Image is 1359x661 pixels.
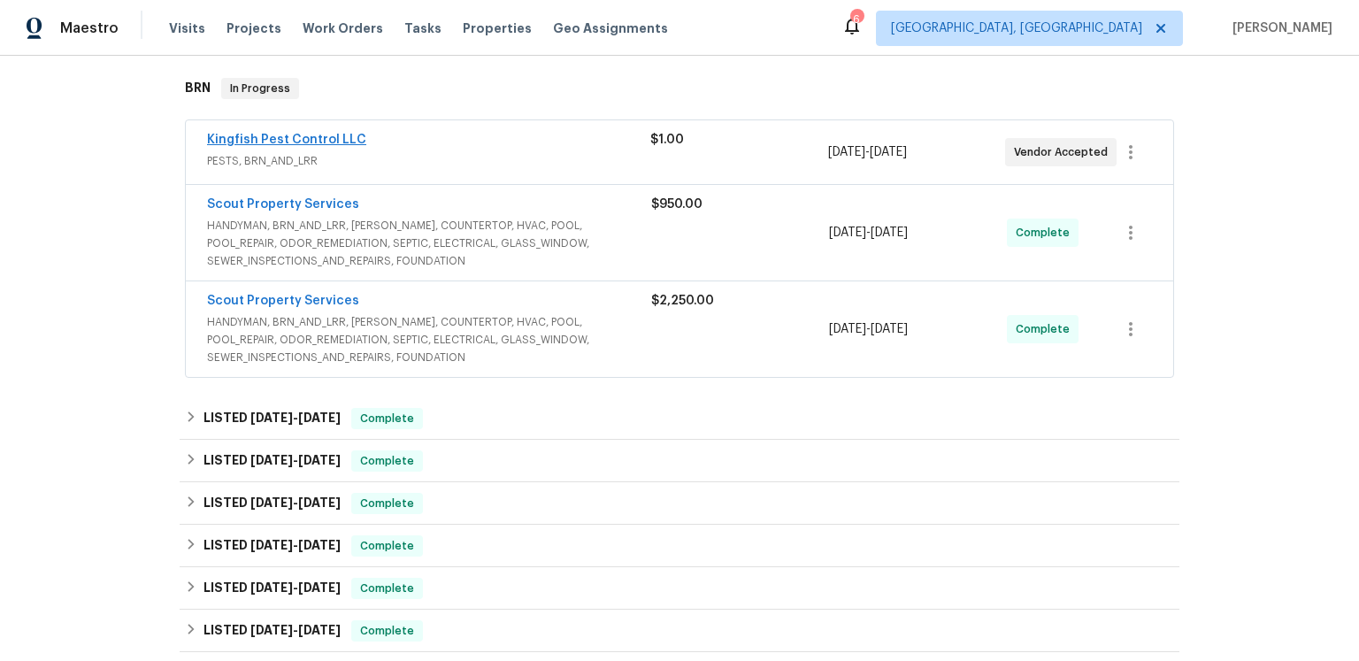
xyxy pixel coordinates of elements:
span: Tasks [404,22,441,35]
span: - [250,454,341,466]
span: HANDYMAN, BRN_AND_LRR, [PERSON_NAME], COUNTERTOP, HVAC, POOL, POOL_REPAIR, ODOR_REMEDIATION, SEPT... [207,217,651,270]
h6: BRN [185,78,211,99]
span: [DATE] [250,496,293,509]
span: Properties [463,19,532,37]
span: $950.00 [651,198,703,211]
span: Work Orders [303,19,383,37]
a: Scout Property Services [207,295,359,307]
span: Projects [226,19,281,37]
div: LISTED [DATE]-[DATE]Complete [180,525,1179,567]
span: - [250,411,341,424]
span: [PERSON_NAME] [1225,19,1332,37]
span: [DATE] [298,539,341,551]
span: Complete [353,410,421,427]
span: In Progress [223,80,297,97]
span: - [250,624,341,636]
span: [DATE] [829,323,866,335]
span: [DATE] [871,227,908,239]
span: - [250,496,341,509]
span: Vendor Accepted [1014,143,1115,161]
span: [DATE] [298,624,341,636]
a: Scout Property Services [207,198,359,211]
span: [DATE] [871,323,908,335]
span: Complete [353,452,421,470]
span: Complete [1016,224,1077,242]
span: - [829,224,908,242]
a: Kingfish Pest Control LLC [207,134,366,146]
div: 6 [850,11,863,28]
span: [DATE] [250,581,293,594]
span: - [828,143,907,161]
span: [DATE] [828,146,865,158]
div: LISTED [DATE]-[DATE]Complete [180,397,1179,440]
span: PESTS, BRN_AND_LRR [207,152,650,170]
span: Complete [353,537,421,555]
span: - [250,581,341,594]
h6: LISTED [203,493,341,514]
h6: LISTED [203,408,341,429]
span: [DATE] [250,539,293,551]
span: $2,250.00 [651,295,714,307]
div: BRN In Progress [180,60,1179,117]
span: [DATE] [250,624,293,636]
div: LISTED [DATE]-[DATE]Complete [180,610,1179,652]
span: $1.00 [650,134,684,146]
h6: LISTED [203,578,341,599]
span: [DATE] [829,227,866,239]
span: Complete [353,580,421,597]
span: [DATE] [250,454,293,466]
span: [DATE] [298,411,341,424]
span: Complete [1016,320,1077,338]
span: Visits [169,19,205,37]
h6: LISTED [203,535,341,557]
span: Maestro [60,19,119,37]
div: LISTED [DATE]-[DATE]Complete [180,440,1179,482]
div: LISTED [DATE]-[DATE]Complete [180,482,1179,525]
h6: LISTED [203,620,341,642]
span: [DATE] [250,411,293,424]
span: Geo Assignments [553,19,668,37]
span: [GEOGRAPHIC_DATA], [GEOGRAPHIC_DATA] [891,19,1142,37]
span: [DATE] [298,496,341,509]
span: [DATE] [298,581,341,594]
span: Complete [353,622,421,640]
span: - [250,539,341,551]
div: LISTED [DATE]-[DATE]Complete [180,567,1179,610]
span: - [829,320,908,338]
h6: LISTED [203,450,341,472]
span: [DATE] [870,146,907,158]
span: HANDYMAN, BRN_AND_LRR, [PERSON_NAME], COUNTERTOP, HVAC, POOL, POOL_REPAIR, ODOR_REMEDIATION, SEPT... [207,313,651,366]
span: Complete [353,495,421,512]
span: [DATE] [298,454,341,466]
